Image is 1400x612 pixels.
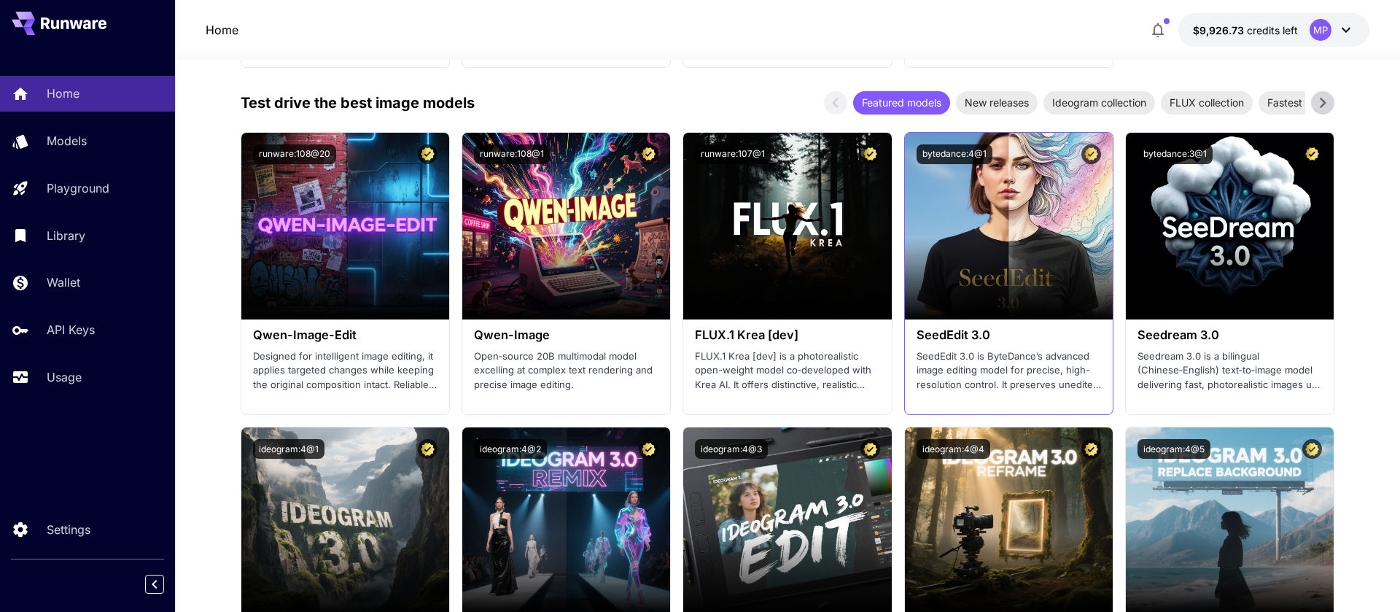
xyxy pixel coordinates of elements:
div: Fastest models [1259,91,1348,115]
p: FLUX.1 Krea [dev] is a photorealistic open-weight model co‑developed with Krea AI. It offers dist... [695,349,879,392]
div: MP [1310,19,1331,41]
img: alt [905,133,1113,319]
h3: Qwen-Image-Edit [253,328,437,342]
button: Certified Model – Vetted for best performance and includes a commercial license. [418,144,437,164]
p: Playground [47,179,109,197]
div: Featured models [853,91,950,115]
p: Open‑source 20B multimodal model excelling at complex text rendering and precise image editing. [474,349,658,392]
span: Ideogram collection [1043,95,1155,110]
button: Certified Model – Vetted for best performance and includes a commercial license. [639,144,658,164]
p: Usage [47,368,82,386]
button: $9,926.72706MP [1178,13,1369,47]
button: ideogram:4@4 [917,439,990,459]
p: Models [47,132,87,150]
button: Certified Model – Vetted for best performance and includes a commercial license. [860,144,880,164]
span: credits left [1247,24,1298,36]
p: Home [47,85,79,102]
img: alt [462,133,670,319]
a: Home [206,21,238,39]
p: Library [47,227,85,244]
span: New releases [956,95,1038,110]
p: Test drive the best image models [241,92,475,114]
button: Certified Model – Vetted for best performance and includes a commercial license. [1081,439,1101,459]
button: runware:108@1 [474,144,550,164]
p: API Keys [47,321,95,338]
span: Featured models [853,95,950,110]
h3: Qwen-Image [474,328,658,342]
button: ideogram:4@3 [695,439,768,459]
span: $9,926.73 [1193,24,1247,36]
button: Certified Model – Vetted for best performance and includes a commercial license. [1081,144,1101,164]
p: Settings [47,521,90,538]
div: FLUX collection [1161,91,1253,115]
button: bytedance:4@1 [917,144,992,164]
p: Seedream 3.0 is a bilingual (Chinese‑English) text‑to‑image model delivering fast, photorealistic... [1137,349,1322,392]
div: New releases [956,91,1038,115]
span: Fastest models [1259,95,1348,110]
button: runware:107@1 [695,144,771,164]
h3: Seedream 3.0 [1137,328,1322,342]
button: ideogram:4@1 [253,439,324,459]
button: Certified Model – Vetted for best performance and includes a commercial license. [1302,439,1322,459]
div: $9,926.72706 [1193,23,1298,38]
button: runware:108@20 [253,144,336,164]
img: alt [683,133,891,319]
button: bytedance:3@1 [1137,144,1213,164]
h3: SeedEdit 3.0 [917,328,1101,342]
button: Certified Model – Vetted for best performance and includes a commercial license. [1302,144,1322,164]
nav: breadcrumb [206,21,238,39]
p: Wallet [47,274,80,291]
p: Designed for intelligent image editing, it applies targeted changes while keeping the original co... [253,349,437,392]
p: SeedEdit 3.0 is ByteDance’s advanced image editing model for precise, high-resolution control. It... [917,349,1101,392]
button: Certified Model – Vetted for best performance and includes a commercial license. [639,439,658,459]
h3: FLUX.1 Krea [dev] [695,328,879,342]
img: alt [241,133,449,319]
img: alt [1126,133,1334,319]
div: Ideogram collection [1043,91,1155,115]
button: Certified Model – Vetted for best performance and includes a commercial license. [418,439,437,459]
span: FLUX collection [1161,95,1253,110]
button: Collapse sidebar [145,575,164,594]
button: ideogram:4@2 [474,439,547,459]
button: Certified Model – Vetted for best performance and includes a commercial license. [860,439,880,459]
div: Collapse sidebar [156,571,175,597]
button: ideogram:4@5 [1137,439,1210,459]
